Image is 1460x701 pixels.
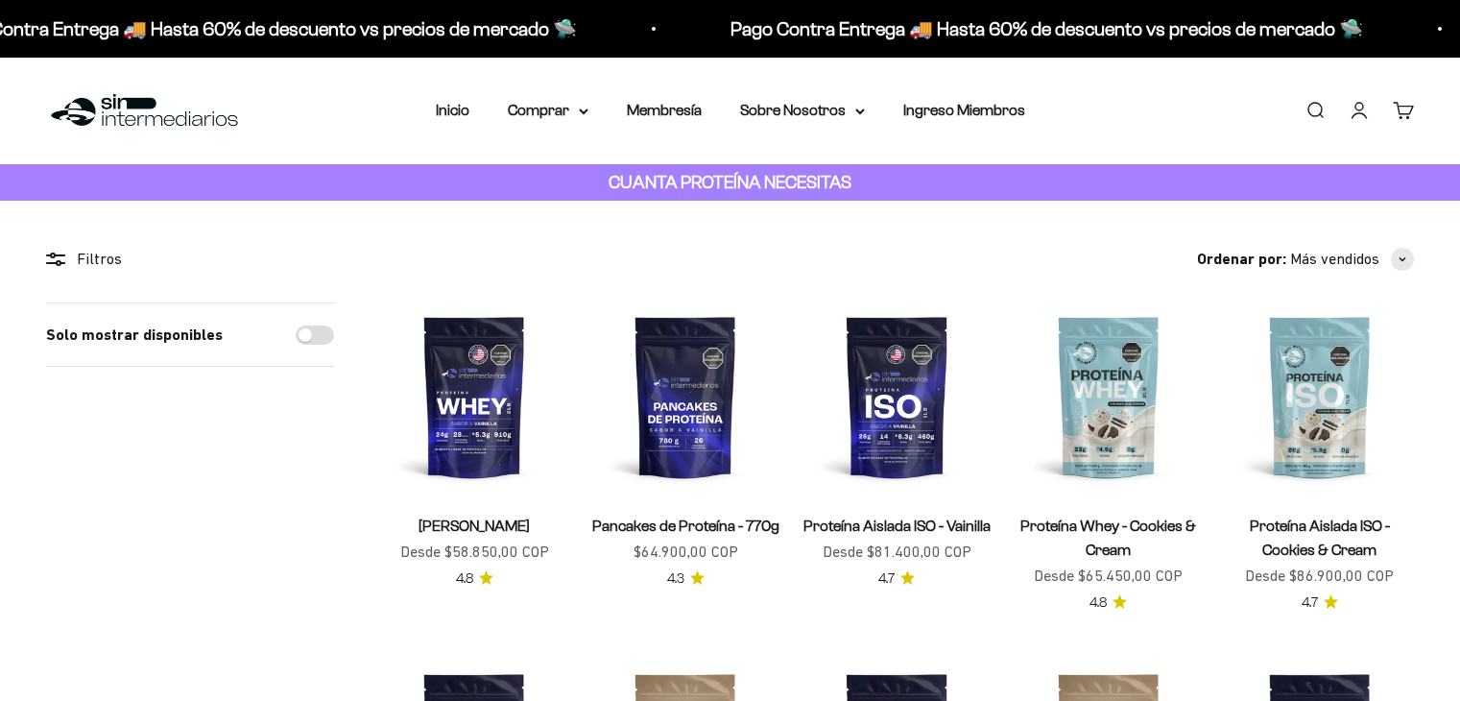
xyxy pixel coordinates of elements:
summary: Comprar [508,98,588,123]
a: Pancakes de Proteína - 770g [592,518,779,534]
div: Filtros [46,247,334,272]
span: 4.7 [878,568,895,590]
span: 4.8 [1089,592,1107,614]
a: Proteína Whey - Cookies & Cream [1020,518,1196,558]
sale-price: Desde $86.900,00 COP [1245,564,1394,589]
a: Inicio [436,102,469,118]
label: Solo mostrar disponibles [46,323,223,348]
p: Pago Contra Entrega 🚚 Hasta 60% de descuento vs precios de mercado 🛸 [730,13,1363,44]
a: 4.74.7 de 5.0 estrellas [1302,592,1338,614]
a: Ingreso Miembros [903,102,1025,118]
sale-price: Desde $81.400,00 COP [823,540,971,565]
span: 4.7 [1302,592,1318,614]
summary: Sobre Nosotros [740,98,865,123]
span: Más vendidos [1290,247,1379,272]
span: 4.3 [667,568,684,590]
button: Más vendidos [1290,247,1414,272]
span: 4.8 [456,568,473,590]
a: Proteína Aislada ISO - Vainilla [803,518,991,534]
a: 4.34.3 de 5.0 estrellas [667,568,705,590]
strong: CUANTA PROTEÍNA NECESITAS [609,172,851,192]
a: Membresía [627,102,702,118]
sale-price: $64.900,00 COP [634,540,738,565]
span: Ordenar por: [1197,247,1286,272]
a: 4.74.7 de 5.0 estrellas [878,568,915,590]
a: 4.84.8 de 5.0 estrellas [456,568,493,590]
sale-price: Desde $58.850,00 COP [400,540,549,565]
a: 4.84.8 de 5.0 estrellas [1089,592,1127,614]
a: Proteína Aislada ISO - Cookies & Cream [1250,518,1390,558]
a: [PERSON_NAME] [419,518,530,534]
sale-price: Desde $65.450,00 COP [1034,564,1183,589]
